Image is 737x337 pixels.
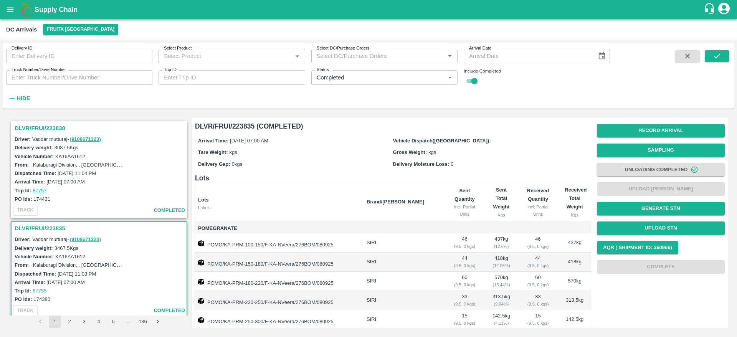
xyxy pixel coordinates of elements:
[33,316,165,328] nav: pagination navigation
[565,211,585,218] div: Kgs
[428,149,436,155] span: kgs
[46,279,84,285] label: [DATE] 07:00 AM
[393,149,427,155] label: Gross Weight:
[35,4,704,15] a: Supply Chain
[198,204,360,211] div: Labels
[55,154,85,159] label: KA16AA1612
[15,223,186,233] h3: DLVR/FRUI/223835
[595,49,609,63] button: Choose date
[55,145,78,150] label: 3087.5 Kgs
[454,188,475,202] b: Sent Quantity
[491,301,511,307] div: ( 9.04 %)
[469,45,491,51] label: Arrival Date
[15,136,31,142] label: Driver:
[527,188,549,202] b: Received Quantity
[450,203,479,218] div: incl. Partial Units
[15,245,53,251] label: Delivery weight:
[198,317,204,323] img: box
[198,161,230,167] label: Delivery Gap:
[393,161,449,167] label: Delivery Moisture Loss:
[450,281,479,288] div: ( 9.5, 0 kgs)
[360,272,444,291] td: SIRI
[317,67,329,73] label: Status
[704,3,717,17] div: customer-support
[559,233,591,253] td: 437 kg
[314,51,433,61] input: Select DC/Purchase Orders
[198,240,204,246] img: box
[360,233,444,253] td: SIRI
[32,236,102,242] span: Vaddar mutturaj -
[93,316,105,328] button: Go to page 4
[230,138,268,144] span: [DATE] 07:00 AM
[314,73,433,83] input: Select delivery status
[517,253,559,272] td: 44
[35,6,78,13] b: Supply Chain
[30,262,133,268] label: , Kalaburagi Division, , [GEOGRAPHIC_DATA]
[524,301,553,307] div: ( 9.5, 0 kgs)
[15,296,32,302] label: PO Ids:
[12,67,66,73] label: Truck Number/Drive Number
[15,170,56,176] label: Dispatched Time:
[159,70,305,85] input: Enter Trip ID
[32,136,102,142] span: Vaddar mutturaj -
[559,253,591,272] td: 418 kg
[70,236,101,242] a: (9108671323)
[524,203,553,218] div: incl. Partial Units
[122,318,134,325] div: …
[524,243,553,250] div: ( 9.5, 0 kgs)
[15,254,54,259] label: Vehicle Number:
[195,121,591,132] h6: DLVR/FRUI/223835 (COMPLETED)
[15,196,32,202] label: PO Ids:
[78,316,90,328] button: Go to page 3
[485,272,517,291] td: 570 kg
[6,49,152,63] input: Enter Delivery ID
[232,161,242,167] span: 0 kgs
[6,25,37,35] div: DC Arrivals
[198,149,228,155] label: Tare Weight:
[493,187,509,210] b: Sent Total Weight
[485,291,517,310] td: 313.5 kg
[164,67,177,73] label: Trip ID
[43,24,118,35] button: Select DC
[152,316,164,328] button: Go to next page
[317,45,369,51] label: Select DC/Purchase Orders
[19,2,35,17] img: logo
[450,320,479,327] div: ( 9.5, 0 kgs)
[360,253,444,272] td: SIRI
[597,221,725,235] button: Upload STN
[164,45,192,51] label: Select Product
[597,124,725,137] button: Record Arrival
[198,279,204,285] img: box
[444,233,486,253] td: 46
[360,291,444,310] td: SIRI
[597,202,725,215] button: Generate STN
[34,296,50,302] label: 174380
[524,281,553,288] div: ( 9.5, 0 kgs)
[450,243,479,250] div: ( 9.5, 0 kgs)
[12,45,32,51] label: Delivery ID
[198,138,228,144] label: Arrival Time:
[49,316,61,328] button: page 1
[524,262,553,269] div: ( 9.5, 0 kgs)
[198,224,360,233] span: Pomegranate
[15,236,31,242] label: Driver:
[517,272,559,291] td: 60
[451,161,453,167] span: 0
[195,272,360,291] td: POMO/KA-PRM-180-220/F-KA-NVeera/276BOM/080925
[444,253,486,272] td: 44
[15,288,31,294] label: Trip Id:
[292,51,302,61] button: Open
[198,298,204,304] img: box
[15,145,53,150] label: Delivery weight:
[58,271,96,277] label: [DATE] 11:03 PM
[161,51,290,61] input: Select Product
[30,162,133,168] label: , Kalaburagi Division, , [GEOGRAPHIC_DATA]
[445,73,455,83] button: Open
[517,233,559,253] td: 46
[450,262,479,269] div: ( 9.5, 0 kgs)
[393,138,491,144] label: Vehicle Dispatch([GEOGRAPHIC_DATA]):
[17,95,30,101] strong: Hide
[15,162,29,168] label: From:
[15,262,29,268] label: From:
[198,197,208,203] b: Lots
